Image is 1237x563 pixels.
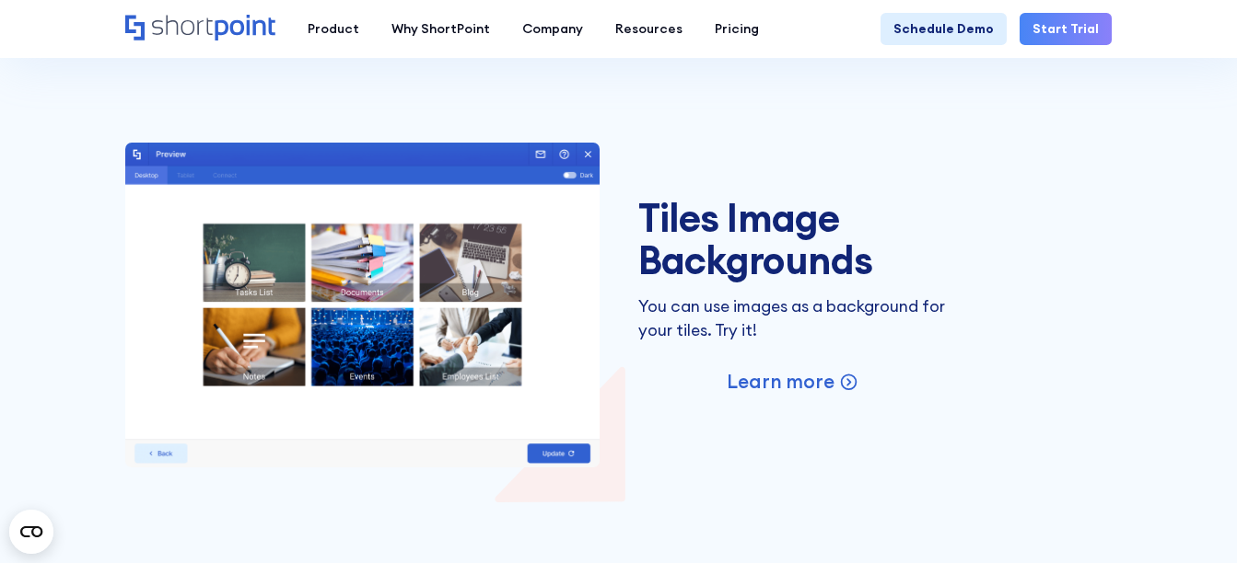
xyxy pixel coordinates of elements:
[599,13,698,45] a: Resources
[9,510,53,554] button: Open CMP widget
[308,19,359,39] div: Product
[715,19,759,39] div: Pricing
[522,19,583,39] div: Company
[727,369,858,394] a: Learn more
[506,13,599,45] a: Company
[727,369,834,394] p: Learn more
[125,143,600,466] img: Tiles Image Backgrounds
[881,13,1007,45] a: Schedule Demo
[698,13,775,45] a: Pricing
[291,13,375,45] a: Product
[375,13,506,45] a: Why ShortPoint
[638,197,948,281] h3: Tiles Image Backgrounds
[615,19,683,39] div: Resources
[1145,475,1237,563] iframe: Chat Widget
[1020,13,1112,45] a: Start Trial
[638,294,948,343] p: You can use images as a background for your tiles. Try it!
[125,15,275,42] a: Home
[391,19,490,39] div: Why ShortPoint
